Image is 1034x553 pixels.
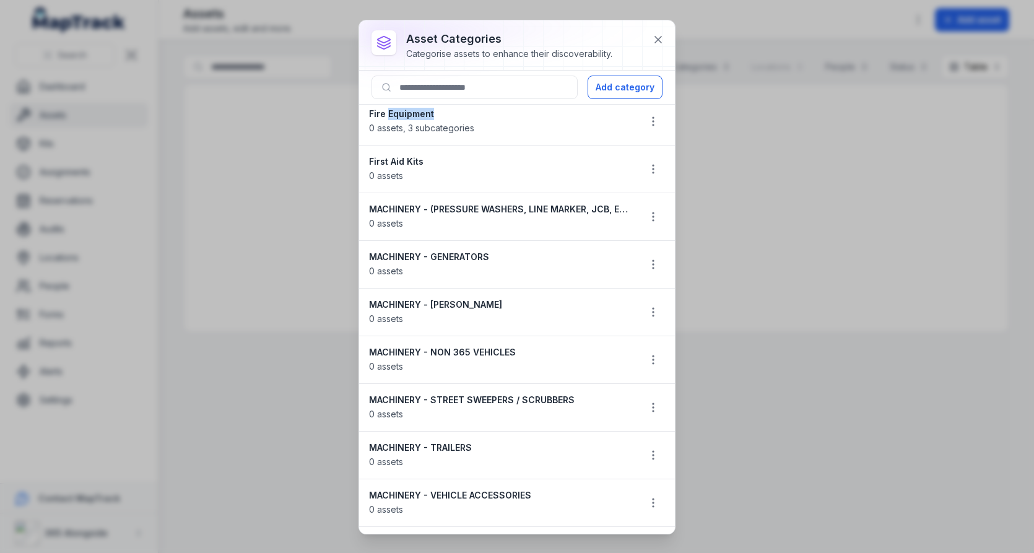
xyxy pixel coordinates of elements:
strong: MACHINERY - NON 365 VEHICLES [369,346,629,359]
span: 0 assets [369,361,403,372]
span: 0 assets [369,313,403,324]
strong: MACHINERY - [PERSON_NAME] [369,298,629,311]
span: 0 assets [369,504,403,515]
span: 0 assets [369,266,403,276]
button: Add category [588,76,663,99]
strong: MACHINERY - VEHICLE ACCESSORIES [369,489,629,502]
span: 0 assets [369,218,403,229]
strong: MACHINERY - STREET SWEEPERS / SCRUBBERS [369,394,629,406]
strong: MACHINERY - TRAILERS [369,442,629,454]
strong: MACHINERY - GENERATORS [369,251,629,263]
div: Categorise assets to enhance their discoverability. [406,48,612,60]
strong: First Aid Kits [369,155,629,168]
span: 0 assets [369,409,403,419]
span: 0 assets [369,456,403,467]
span: 0 assets [369,170,403,181]
strong: MACHINERY - (PRESSURE WASHERS, LINE MARKER, JCB, ETC) [369,203,629,216]
strong: Fire Equipment [369,108,629,120]
h3: asset categories [406,30,612,48]
span: 0 assets , 3 subcategories [369,123,474,133]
